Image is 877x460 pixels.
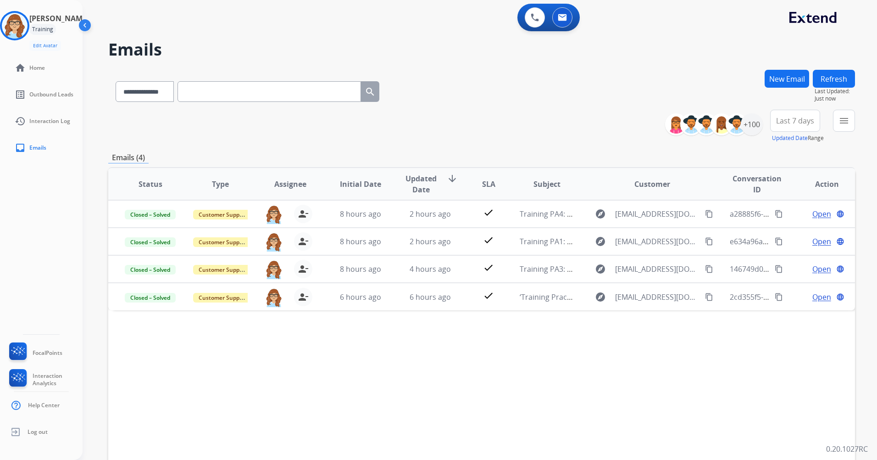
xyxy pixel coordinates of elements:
span: Outbound Leads [29,91,73,98]
mat-icon: list_alt [15,89,26,100]
button: New Email [765,70,809,88]
span: [EMAIL_ADDRESS][DOMAIN_NAME] [615,264,699,275]
span: SLA [482,179,495,190]
span: Closed – Solved [125,237,176,247]
mat-icon: home [15,62,26,73]
mat-icon: language [836,293,844,301]
mat-icon: content_copy [775,265,783,273]
span: Home [29,64,45,72]
span: Customer Support [193,237,253,247]
span: Range [772,134,824,142]
span: Status [139,179,162,190]
mat-icon: content_copy [705,237,713,246]
div: +100 [741,113,763,135]
mat-icon: language [836,265,844,273]
button: Refresh [813,70,855,88]
div: Training [29,24,56,35]
h3: [PERSON_NAME] [29,13,89,24]
mat-icon: history [15,116,26,127]
span: 8 hours ago [340,209,381,219]
mat-icon: explore [595,236,606,247]
a: Interaction Analytics [7,369,83,390]
mat-icon: check [483,262,494,273]
span: Customer Support [193,265,253,275]
img: agent-avatar [265,205,283,224]
span: Training PA4: Do Not Assign ([PERSON_NAME]) [520,209,679,219]
mat-icon: content_copy [705,210,713,218]
span: Subject [533,179,561,190]
mat-icon: language [836,237,844,246]
span: Assignee [274,179,306,190]
button: Last 7 days [770,110,820,132]
span: a28885f6-4452-4550-bdf5-34d5506ce122 [730,209,868,219]
span: Emails [29,144,46,151]
span: Open [812,292,831,303]
mat-icon: person_remove [298,264,309,275]
span: Just now [815,95,855,102]
img: agent-avatar [265,288,283,307]
mat-icon: check [483,235,494,246]
h2: Emails [108,40,855,59]
span: 2 hours ago [410,236,451,247]
span: 6 hours ago [410,292,451,302]
a: FocalPoints [7,342,62,364]
mat-icon: menu [838,115,849,126]
mat-icon: person_remove [298,208,309,219]
mat-icon: explore [595,264,606,275]
mat-icon: person_remove [298,292,309,303]
span: 8 hours ago [340,236,381,247]
span: ‘Training Practice – New Email’ [520,292,624,302]
span: Last 7 days [776,119,814,123]
img: agent-avatar [265,260,283,279]
mat-icon: check [483,207,494,218]
mat-icon: inbox [15,142,26,153]
mat-icon: content_copy [705,293,713,301]
mat-icon: content_copy [705,265,713,273]
span: [EMAIL_ADDRESS][DOMAIN_NAME] [615,208,699,219]
span: 8 hours ago [340,264,381,274]
span: Open [812,236,831,247]
mat-icon: content_copy [775,293,783,301]
span: [EMAIL_ADDRESS][DOMAIN_NAME] [615,236,699,247]
span: e634a96a-04d1-4937-8bd2-1602fccbe8f4 [730,236,868,247]
span: Customer [634,179,670,190]
mat-icon: explore [595,292,606,303]
mat-icon: check [483,290,494,301]
span: Training PA3: Do Not Assign ([PERSON_NAME]) [520,264,679,274]
span: Closed – Solved [125,293,176,303]
mat-icon: explore [595,208,606,219]
span: Closed – Solved [125,210,176,219]
span: Customer Support [193,210,253,219]
span: Open [812,264,831,275]
span: 2cd355f5-8530-42b9-bc5d-2b1ff141ecac [730,292,866,302]
span: 146749d0-8349-4101-b238-0cf9df6e6280 [730,264,868,274]
span: Help Center [28,402,60,409]
mat-icon: content_copy [775,210,783,218]
span: Initial Date [340,179,381,190]
span: Conversation ID [730,173,785,195]
span: Last Updated: [815,88,855,95]
span: Closed – Solved [125,265,176,275]
th: Action [785,168,855,200]
span: [EMAIL_ADDRESS][DOMAIN_NAME] [615,292,699,303]
span: Updated Date [403,173,439,195]
span: Open [812,208,831,219]
span: 2 hours ago [410,209,451,219]
button: Edit Avatar [29,40,61,51]
span: FocalPoints [33,349,62,357]
mat-icon: search [365,86,376,97]
img: avatar [2,13,28,39]
span: Training PA1: Do Not Assign ([PERSON_NAME]) [520,236,679,247]
button: Updated Date [772,135,808,142]
mat-icon: person_remove [298,236,309,247]
span: Type [212,179,229,190]
span: Interaction Log [29,118,70,125]
mat-icon: arrow_downward [447,173,458,184]
mat-icon: content_copy [775,237,783,246]
span: Interaction Analytics [33,372,83,387]
span: Log out [28,428,48,436]
mat-icon: language [836,210,844,218]
span: 6 hours ago [340,292,381,302]
img: agent-avatar [265,232,283,252]
span: Customer Support [193,293,253,303]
